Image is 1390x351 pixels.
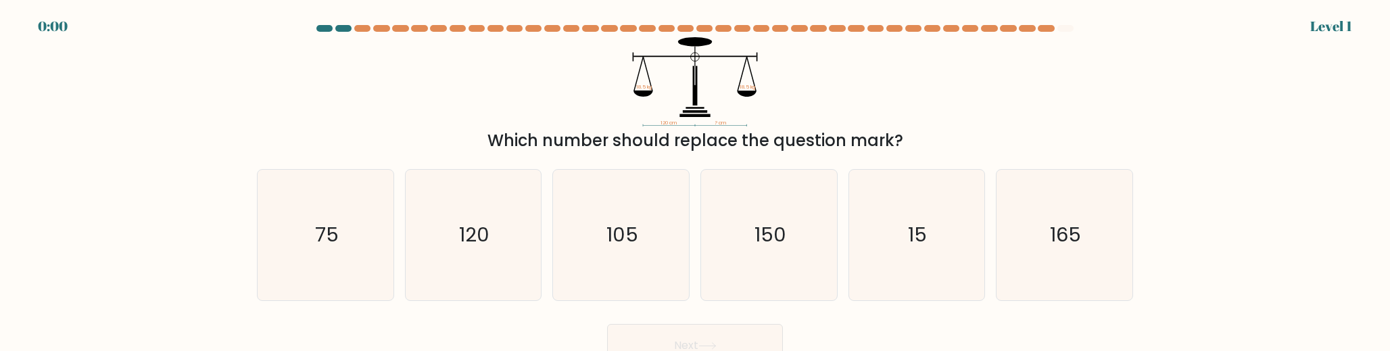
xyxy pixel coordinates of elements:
[38,16,68,37] div: 0:00
[909,221,928,248] text: 15
[754,221,786,248] text: 150
[459,221,489,248] text: 120
[661,119,677,126] tspan: 120 cm
[1310,16,1352,37] div: Level 1
[636,83,652,91] tspan: 18.5 kg
[265,128,1125,153] div: Which number should replace the question mark?
[606,221,638,248] text: 105
[315,221,339,248] text: 75
[715,119,726,126] tspan: ? cm
[1051,221,1082,248] text: 165
[740,83,755,91] tspan: 18.5 kg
